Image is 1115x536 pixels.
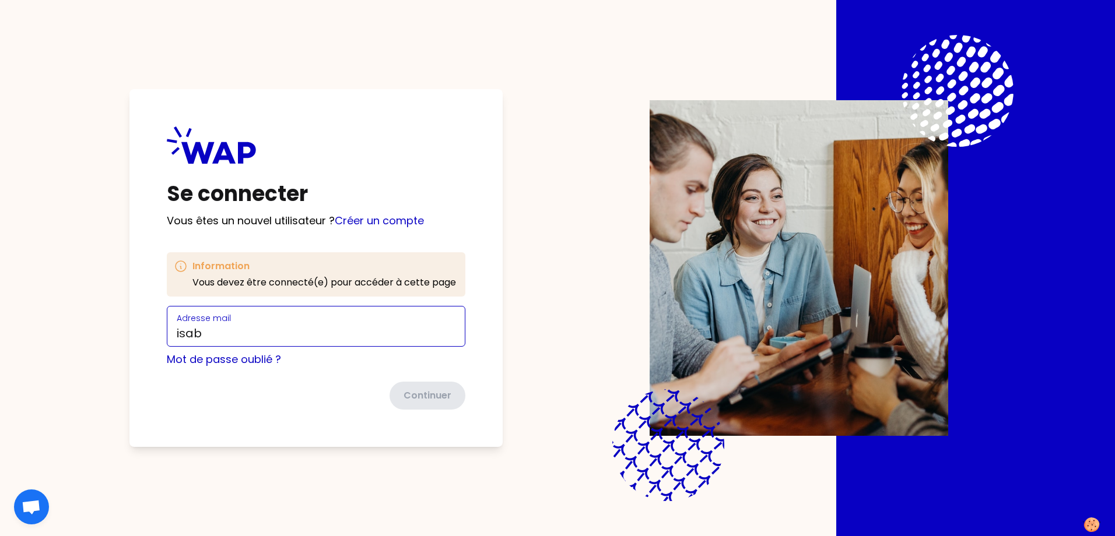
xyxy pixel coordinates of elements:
h1: Se connecter [167,182,465,206]
button: Continuer [390,382,465,410]
a: Mot de passe oublié ? [167,352,281,366]
a: Créer un compte [335,213,424,228]
img: Description [650,100,948,436]
a: Ouvrir le chat [14,489,49,524]
label: Adresse mail [177,312,231,324]
h3: Information [192,259,456,273]
p: Vous êtes un nouvel utilisateur ? [167,213,465,229]
p: Vous devez être connecté(e) pour accéder à cette page [192,276,456,290]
